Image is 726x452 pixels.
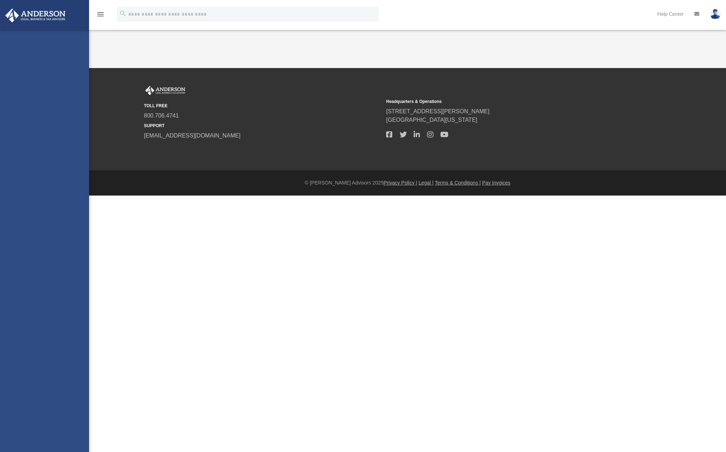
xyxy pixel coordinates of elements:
[386,117,477,123] a: [GEOGRAPHIC_DATA][US_STATE]
[419,180,434,186] a: Legal |
[96,10,105,19] i: menu
[435,180,481,186] a: Terms & Conditions |
[482,180,510,186] a: Pay Invoices
[119,10,127,17] i: search
[144,103,381,109] small: TOLL FREE
[386,98,623,105] small: Headquarters & Operations
[144,86,187,95] img: Anderson Advisors Platinum Portal
[144,123,381,129] small: SUPPORT
[89,179,726,187] div: © [PERSON_NAME] Advisors 2025
[384,180,418,186] a: Privacy Policy |
[710,9,721,19] img: User Pic
[96,14,105,19] a: menu
[144,133,240,139] a: [EMAIL_ADDRESS][DOMAIN_NAME]
[144,113,179,119] a: 800.706.4741
[3,9,68,22] img: Anderson Advisors Platinum Portal
[386,108,489,114] a: [STREET_ADDRESS][PERSON_NAME]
